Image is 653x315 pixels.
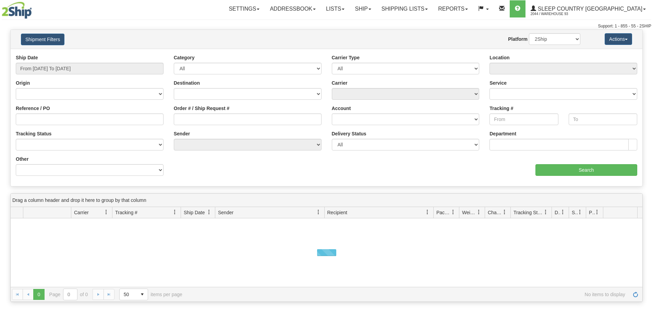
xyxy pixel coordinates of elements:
[508,36,528,43] label: Platform
[16,130,51,137] label: Tracking Status
[137,289,148,300] span: select
[2,23,651,29] div: Support: 1 - 855 - 55 - 2SHIP
[174,130,190,137] label: Sender
[557,206,569,218] a: Delivery Status filter column settings
[327,209,347,216] span: Recipient
[2,2,32,19] img: logo2044.jpg
[223,0,265,17] a: Settings
[119,289,182,300] span: items per page
[332,105,351,112] label: Account
[630,289,641,300] a: Refresh
[265,0,321,17] a: Addressbook
[536,6,642,12] span: Sleep Country [GEOGRAPHIC_DATA]
[174,80,200,86] label: Destination
[376,0,433,17] a: Shipping lists
[332,80,348,86] label: Carrier
[16,80,30,86] label: Origin
[589,209,595,216] span: Pickup Status
[174,54,195,61] label: Category
[433,0,473,17] a: Reports
[174,105,230,112] label: Order # / Ship Request #
[16,105,50,112] label: Reference / PO
[525,0,651,17] a: Sleep Country [GEOGRAPHIC_DATA] 2044 / Warehouse 93
[119,289,148,300] span: Page sizes drop down
[574,206,586,218] a: Shipment Issues filter column settings
[569,113,637,125] input: To
[332,130,366,137] label: Delivery Status
[489,80,507,86] label: Service
[513,209,543,216] span: Tracking Status
[332,54,360,61] label: Carrier Type
[489,105,513,112] label: Tracking #
[218,209,233,216] span: Sender
[436,209,451,216] span: Packages
[489,54,509,61] label: Location
[49,289,88,300] span: Page of 0
[321,0,350,17] a: Lists
[535,164,637,176] input: Search
[488,209,502,216] span: Charge
[572,209,578,216] span: Shipment Issues
[489,113,558,125] input: From
[74,209,89,216] span: Carrier
[11,194,642,207] div: grid grouping header
[33,289,44,300] span: Page 0
[489,130,516,137] label: Department
[350,0,376,17] a: Ship
[313,206,324,218] a: Sender filter column settings
[100,206,112,218] a: Carrier filter column settings
[531,11,582,17] span: 2044 / Warehouse 93
[499,206,510,218] a: Charge filter column settings
[555,209,560,216] span: Delivery Status
[16,54,38,61] label: Ship Date
[447,206,459,218] a: Packages filter column settings
[422,206,433,218] a: Recipient filter column settings
[169,206,181,218] a: Tracking # filter column settings
[591,206,603,218] a: Pickup Status filter column settings
[184,209,205,216] span: Ship Date
[203,206,215,218] a: Ship Date filter column settings
[192,292,625,297] span: No items to display
[124,291,133,298] span: 50
[21,34,64,45] button: Shipment Filters
[540,206,552,218] a: Tracking Status filter column settings
[605,33,632,45] button: Actions
[473,206,485,218] a: Weight filter column settings
[462,209,476,216] span: Weight
[16,156,28,162] label: Other
[115,209,137,216] span: Tracking #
